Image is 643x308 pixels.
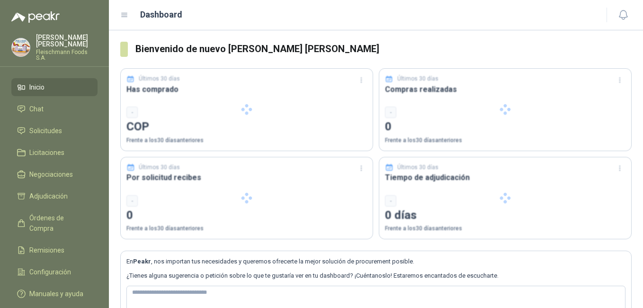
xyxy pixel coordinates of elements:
span: Adjudicación [29,191,68,201]
b: Peakr [133,258,151,265]
h1: Dashboard [140,8,182,21]
a: Adjudicación [11,187,98,205]
span: Licitaciones [29,147,64,158]
img: Company Logo [12,38,30,56]
a: Manuales y ayuda [11,285,98,303]
a: Negociaciones [11,165,98,183]
p: ¿Tienes alguna sugerencia o petición sobre lo que te gustaría ver en tu dashboard? ¡Cuéntanoslo! ... [126,271,625,281]
a: Solicitudes [11,122,98,140]
a: Licitaciones [11,144,98,162]
span: Inicio [29,82,45,92]
h3: Bienvenido de nuevo [PERSON_NAME] [PERSON_NAME] [135,42,632,56]
a: Órdenes de Compra [11,209,98,237]
p: En , nos importan tus necesidades y queremos ofrecerte la mejor solución de procurement posible. [126,257,625,266]
span: Órdenes de Compra [29,213,89,234]
span: Chat [29,104,44,114]
span: Configuración [29,267,71,277]
a: Configuración [11,263,98,281]
span: Negociaciones [29,169,73,180]
a: Inicio [11,78,98,96]
span: Manuales y ayuda [29,289,83,299]
img: Logo peakr [11,11,60,23]
a: Chat [11,100,98,118]
p: Fleischmann Foods S.A. [36,49,98,61]
p: [PERSON_NAME] [PERSON_NAME] [36,34,98,47]
span: Solicitudes [29,126,62,136]
span: Remisiones [29,245,64,255]
a: Remisiones [11,241,98,259]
